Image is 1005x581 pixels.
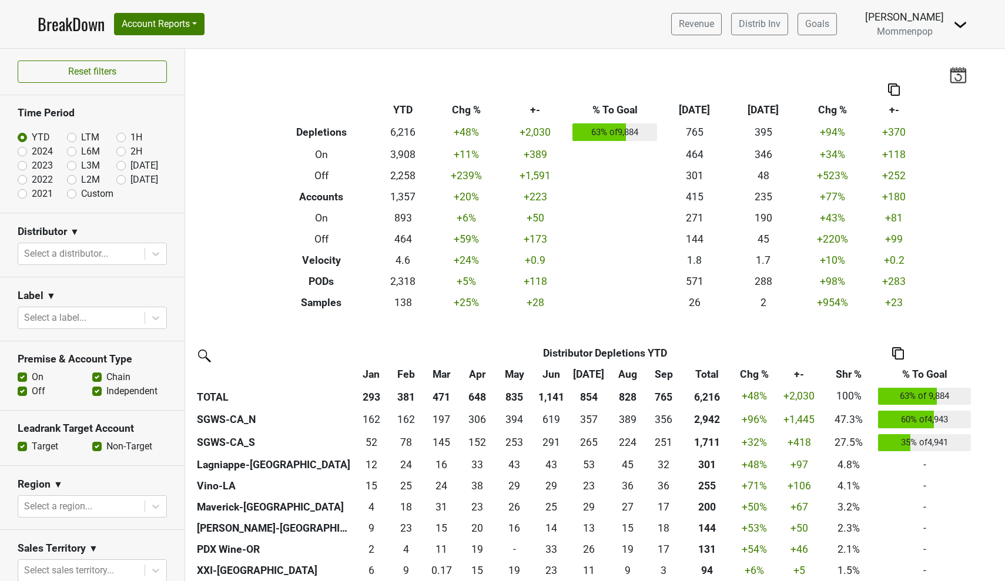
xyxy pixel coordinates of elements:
[534,408,569,431] td: 619.255
[426,478,457,493] div: 24
[729,207,798,229] td: 190
[460,454,495,475] td: 33.367
[46,289,56,303] span: ▼
[269,229,374,250] th: Off
[130,159,158,173] label: [DATE]
[269,120,374,144] th: Depletions
[731,13,788,35] a: Distrib Inv
[432,165,501,186] td: +239 %
[572,412,606,427] div: 357
[495,454,534,475] td: 42.651
[194,408,354,431] th: SGWS-CA_N
[269,144,374,165] th: On
[867,99,922,120] th: +-
[81,130,99,145] label: LTM
[867,271,922,292] td: +283
[32,145,53,159] label: 2024
[391,412,421,427] div: 162
[18,226,67,238] h3: Distributor
[32,384,45,398] label: Off
[388,431,423,455] td: 77.952
[684,457,729,472] div: 301
[867,207,922,229] td: +81
[374,229,431,250] td: 464
[953,18,967,32] img: Dropdown Menu
[357,435,386,450] div: 52
[779,457,819,472] div: +97
[822,496,876,518] td: 3.2%
[81,159,100,173] label: L3M
[32,439,58,454] label: Target
[649,435,679,450] div: 251
[798,144,866,165] td: +34 %
[130,145,142,159] label: 2H
[432,120,501,144] td: +48 %
[354,496,388,518] td: 3.918
[572,478,606,493] div: 23
[729,250,798,271] td: 1.7
[53,478,63,492] span: ▼
[729,144,798,165] td: 346
[798,292,866,313] td: +954 %
[684,478,729,493] div: 255
[888,83,900,96] img: Copy to clipboard
[534,385,569,408] th: 1,141
[609,518,646,539] td: 15.383
[729,99,798,120] th: [DATE]
[432,99,501,120] th: Chg %
[612,435,644,450] div: 224
[423,364,460,385] th: Mar: activate to sort column ascending
[822,431,876,455] td: 27.5%
[501,271,569,292] td: +118
[646,454,681,475] td: 31.901
[684,412,729,427] div: 2,942
[660,229,729,250] td: 144
[798,99,866,120] th: Chg %
[495,475,534,496] td: 29.45
[649,520,679,536] div: 18
[374,99,431,120] th: YTD
[423,431,460,455] td: 144.613
[865,9,944,25] div: [PERSON_NAME]
[682,408,732,431] th: 2942.252
[875,496,974,518] td: -
[357,499,386,515] div: 4
[776,364,822,385] th: +-: activate to sort column ascending
[495,385,534,408] th: 835
[569,431,609,455] td: 264.588
[374,250,431,271] td: 4.6
[106,439,152,454] label: Non-Target
[460,475,495,496] td: 38.391
[537,520,566,536] div: 14
[32,370,43,384] label: On
[783,390,815,402] span: +2,030
[612,412,644,427] div: 389
[742,390,767,402] span: +48%
[426,520,457,536] div: 15
[609,364,646,385] th: Aug: activate to sort column ascending
[646,475,681,496] td: 35.927
[391,520,421,536] div: 23
[32,159,53,173] label: 2023
[501,229,569,250] td: +173
[374,271,431,292] td: 2,318
[569,454,609,475] td: 53.432
[432,186,501,207] td: +20 %
[460,518,495,539] td: 19.932
[534,518,569,539] td: 13.985
[671,13,722,35] a: Revenue
[822,385,876,408] td: 100%
[798,13,837,35] a: Goals
[501,99,569,120] th: +-
[682,431,732,455] th: 1710.616
[495,496,534,518] td: 25.949
[649,412,679,427] div: 356
[867,292,922,313] td: +23
[569,99,660,120] th: % To Goal
[114,13,205,35] button: Account Reports
[374,144,431,165] td: 3,908
[646,385,681,408] th: 765
[534,364,569,385] th: Jun: activate to sort column ascending
[463,478,492,493] div: 38
[374,120,431,144] td: 6,216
